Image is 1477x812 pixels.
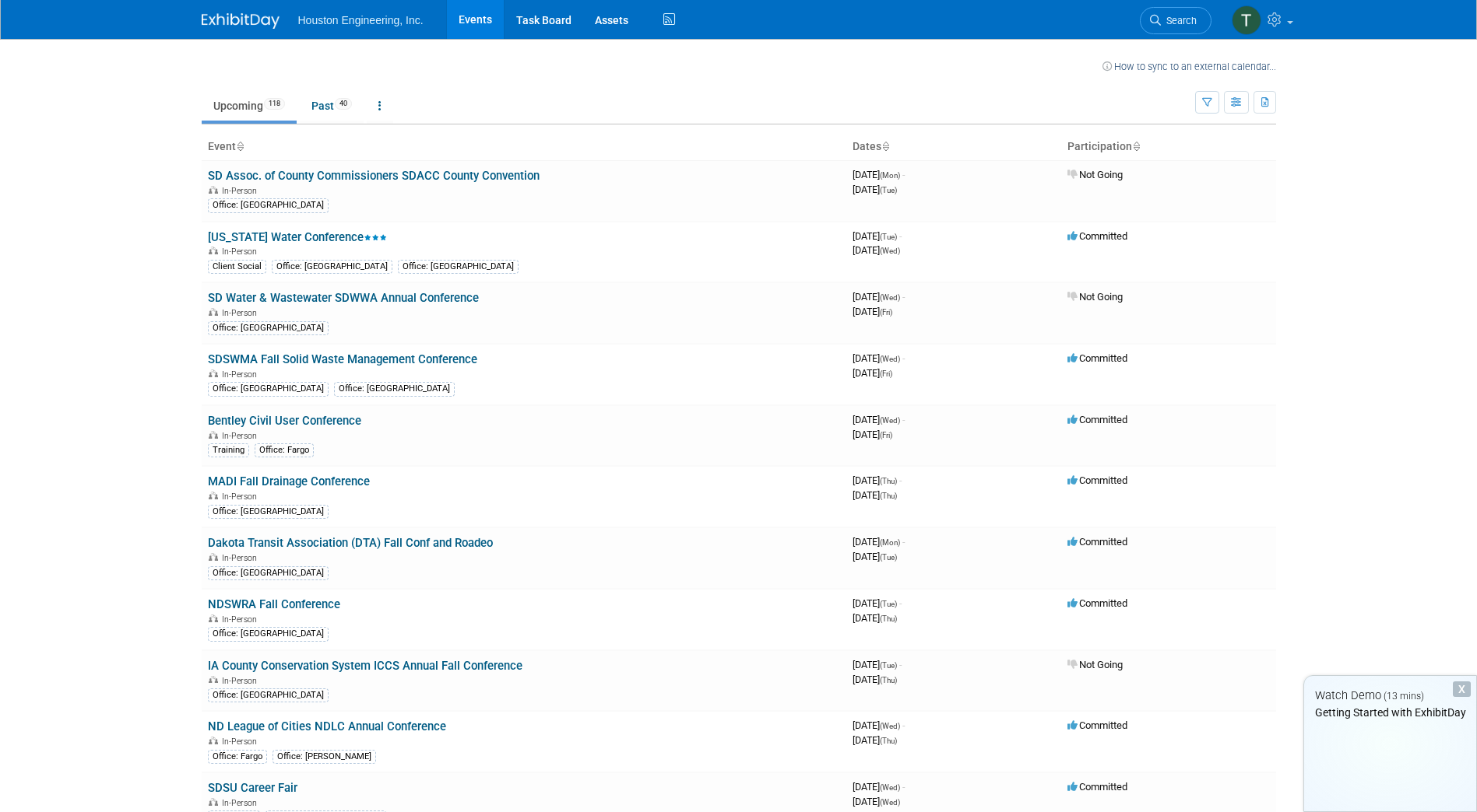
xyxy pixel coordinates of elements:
[880,538,900,547] span: (Mon)
[899,474,902,486] span: -
[1161,15,1197,26] span: Search
[208,198,329,212] div: Office: [GEOGRAPHIC_DATA]
[853,489,897,501] span: [DATE]
[880,171,900,180] span: (Mon)
[222,553,262,563] span: In-Person
[853,169,905,180] span: [DATE]
[1140,7,1211,34] a: Search
[1067,536,1127,548] span: Committed
[208,414,361,428] a: Bentley Civil User Conference
[1067,474,1127,486] span: Committed
[209,308,218,316] img: In-Person Event
[1384,691,1424,702] span: (13 mins)
[1102,61,1276,72] a: How to sync to an external calendar...
[208,536,493,550] a: Dakota Transit Association (DTA) Fall Conf and Roadeo
[222,676,262,686] span: In-Person
[208,260,266,274] div: Client Social
[899,659,902,670] span: -
[209,676,218,684] img: In-Person Event
[208,321,329,335] div: Office: [GEOGRAPHIC_DATA]
[853,367,892,379] span: [DATE]
[209,798,218,806] img: In-Person Event
[1067,719,1127,731] span: Committed
[1067,414,1127,425] span: Committed
[1061,134,1276,160] th: Participation
[899,230,902,242] span: -
[264,98,285,110] span: 118
[208,169,540,183] a: SD Assoc. of County Commissioners SDACC County Convention
[208,230,387,244] a: [US_STATE] Water Conference
[300,91,364,121] a: Past40
[208,719,446,733] a: ND League of Cities NDLC Annual Conference
[1067,597,1127,609] span: Committed
[1067,781,1127,793] span: Committed
[335,98,352,110] span: 40
[1453,681,1471,697] div: Dismiss
[208,352,477,366] a: SDSWMA Fall Solid Waste Management Conference
[899,597,902,609] span: -
[853,474,902,486] span: [DATE]
[208,566,329,580] div: Office: [GEOGRAPHIC_DATA]
[209,247,218,254] img: In-Person Event
[880,186,897,194] span: (Tue)
[209,186,218,194] img: In-Person Event
[880,676,897,684] span: (Thu)
[880,369,892,378] span: (Fri)
[853,352,905,364] span: [DATE]
[222,431,262,441] span: In-Person
[334,382,455,396] div: Office: [GEOGRAPHIC_DATA]
[1067,352,1127,364] span: Committed
[902,781,905,793] span: -
[853,306,892,317] span: [DATE]
[853,291,905,303] span: [DATE]
[880,233,897,241] span: (Tue)
[208,597,340,611] a: NDSWRA Fall Conference
[1304,705,1476,720] div: Getting Started with ExhibitDay
[272,260,392,274] div: Office: [GEOGRAPHIC_DATA]
[222,614,262,625] span: In-Person
[255,443,314,457] div: Office: Fargo
[880,600,897,608] span: (Tue)
[880,783,900,792] span: (Wed)
[880,477,897,485] span: (Thu)
[1067,291,1123,303] span: Not Going
[1232,5,1261,35] img: Thomas Eskro
[222,247,262,257] span: In-Person
[236,140,244,152] a: Sort by Event Name
[880,553,897,562] span: (Tue)
[273,750,376,764] div: Office: [PERSON_NAME]
[853,429,892,440] span: [DATE]
[853,597,902,609] span: [DATE]
[880,308,892,317] span: (Fri)
[853,719,905,731] span: [DATE]
[208,750,267,764] div: Office: Fargo
[1067,659,1123,670] span: Not Going
[880,722,900,730] span: (Wed)
[1304,688,1476,704] div: Watch Demo
[298,14,424,26] span: Houston Engineering, Inc.
[222,369,262,380] span: In-Person
[208,781,297,795] a: SDSU Career Fair
[202,134,846,160] th: Event
[853,796,900,807] span: [DATE]
[209,369,218,377] img: In-Person Event
[853,536,905,548] span: [DATE]
[880,661,897,670] span: (Tue)
[398,260,519,274] div: Office: [GEOGRAPHIC_DATA]
[880,431,892,439] span: (Fri)
[853,674,897,685] span: [DATE]
[1067,169,1123,180] span: Not Going
[222,737,262,747] span: In-Person
[880,614,897,623] span: (Thu)
[208,688,329,702] div: Office: [GEOGRAPHIC_DATA]
[209,614,218,622] img: In-Person Event
[208,291,479,305] a: SD Water & Wastewater SDWWA Annual Conference
[208,443,249,457] div: Training
[902,291,905,303] span: -
[902,169,905,180] span: -
[853,612,897,624] span: [DATE]
[880,355,900,363] span: (Wed)
[1067,230,1127,242] span: Committed
[208,474,370,488] a: MADI Fall Drainage Conference
[209,737,218,744] img: In-Person Event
